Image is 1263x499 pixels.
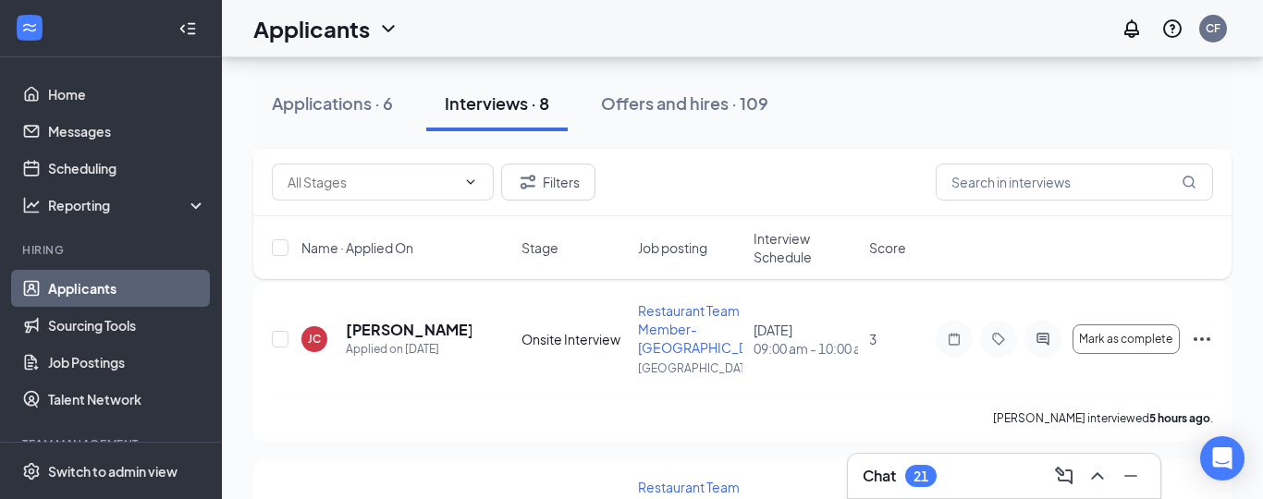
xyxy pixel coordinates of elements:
[936,164,1213,201] input: Search in interviews
[754,339,858,358] span: 09:00 am - 10:00 am
[863,466,896,486] h3: Chat
[48,113,206,150] a: Messages
[993,410,1213,426] p: [PERSON_NAME] interviewed .
[22,462,41,481] svg: Settings
[1120,465,1142,487] svg: Minimize
[288,172,456,192] input: All Stages
[1121,18,1143,40] svg: Notifications
[48,344,206,381] a: Job Postings
[754,321,858,358] div: [DATE]
[377,18,399,40] svg: ChevronDown
[48,150,206,187] a: Scheduling
[1083,461,1112,491] button: ChevronUp
[521,238,558,257] span: Stage
[1049,461,1079,491] button: ComposeMessage
[346,320,472,340] h5: [PERSON_NAME]
[1079,333,1172,346] span: Mark as complete
[914,469,928,484] div: 21
[1086,465,1109,487] svg: ChevronUp
[517,171,539,193] svg: Filter
[20,18,39,37] svg: WorkstreamLogo
[463,175,478,189] svg: ChevronDown
[1206,20,1220,36] div: CF
[1116,461,1146,491] button: Minimize
[48,462,178,481] div: Switch to admin view
[1073,324,1180,354] button: Mark as complete
[638,360,742,376] p: [GEOGRAPHIC_DATA]
[1149,411,1210,425] b: 5 hours ago
[22,242,202,258] div: Hiring
[1200,436,1245,481] div: Open Intercom Messenger
[272,91,393,115] div: Applications · 6
[48,307,206,344] a: Sourcing Tools
[1161,18,1183,40] svg: QuestionInfo
[48,196,207,214] div: Reporting
[754,229,858,266] span: Interview Schedule
[1191,328,1213,350] svg: Ellipses
[301,238,413,257] span: Name · Applied On
[869,331,877,347] span: 3
[638,302,773,356] span: Restaurant Team Member- [GEOGRAPHIC_DATA]
[253,13,370,44] h1: Applicants
[638,238,707,257] span: Job posting
[308,331,321,347] div: JC
[501,164,595,201] button: Filter Filters
[987,332,1010,347] svg: Tag
[1032,332,1054,347] svg: ActiveChat
[1182,175,1196,189] svg: MagnifyingGlass
[869,238,906,257] span: Score
[48,270,206,307] a: Applicants
[445,91,549,115] div: Interviews · 8
[22,196,41,214] svg: Analysis
[346,340,472,359] div: Applied on [DATE]
[48,381,206,418] a: Talent Network
[1053,465,1075,487] svg: ComposeMessage
[521,330,626,348] div: Onsite Interview
[22,436,202,452] div: Team Management
[48,76,206,113] a: Home
[601,91,768,115] div: Offers and hires · 109
[943,332,965,347] svg: Note
[178,19,197,38] svg: Collapse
